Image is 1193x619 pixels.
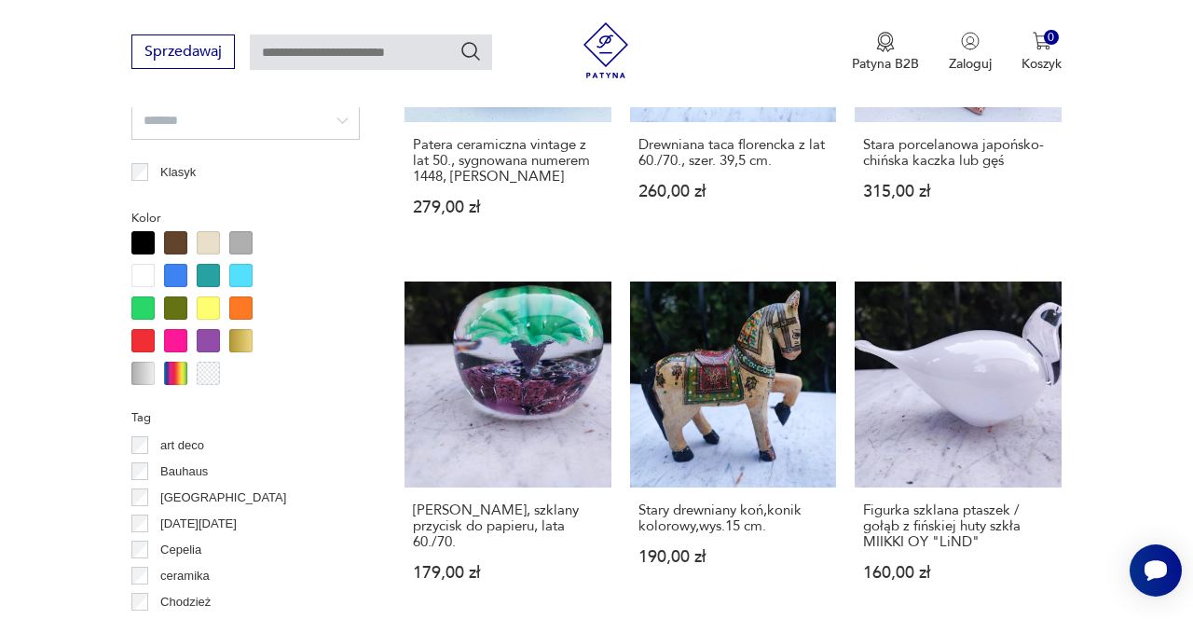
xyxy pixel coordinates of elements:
button: Szukaj [459,40,482,62]
p: Chodzież [160,592,211,612]
button: Patyna B2B [852,32,919,73]
div: 0 [1044,30,1060,46]
p: Bauhaus [160,461,208,482]
p: [DATE][DATE] [160,514,237,534]
p: 315,00 zł [863,184,1053,199]
p: Patyna B2B [852,55,919,73]
a: Ikona medaluPatyna B2B [852,32,919,73]
p: 160,00 zł [863,565,1053,581]
p: Klasyk [160,162,196,183]
a: Stary drewniany koń,konik kolorowy,wys.15 cm.Stary drewniany koń,konik kolorowy,wys.15 cm.190,00 zł [630,282,837,618]
a: Figurka szklana ptaszek / gołąb z fińskiej huty szkła MIIKKI OY "LiND"Figurka szklana ptaszek / g... [855,282,1062,618]
a: Murano, szklany przycisk do papieru, lata 60./70.[PERSON_NAME], szklany przycisk do papieru, lata... [405,282,611,618]
h3: Drewniana taca florencka z lat 60./70., szer. 39,5 cm. [638,137,829,169]
p: [GEOGRAPHIC_DATA] [160,488,286,508]
p: Zaloguj [949,55,992,73]
iframe: Smartsupp widget button [1130,544,1182,597]
img: Patyna - sklep z meblami i dekoracjami vintage [578,22,634,78]
p: Kolor [131,208,360,228]
p: 179,00 zł [413,565,603,581]
h3: [PERSON_NAME], szklany przycisk do papieru, lata 60./70. [413,502,603,550]
img: Ikonka użytkownika [961,32,980,50]
button: Sprzedawaj [131,34,235,69]
img: Ikona medalu [876,32,895,52]
button: Zaloguj [949,32,992,73]
p: 190,00 zł [638,549,829,565]
h3: Stary drewniany koń,konik kolorowy,wys.15 cm. [638,502,829,534]
p: 260,00 zł [638,184,829,199]
p: Cepelia [160,540,201,560]
a: Sprzedawaj [131,47,235,60]
p: ceramika [160,566,210,586]
p: Koszyk [1022,55,1062,73]
h3: Patera ceramiczna vintage z lat 50., sygnowana numerem 1448, [PERSON_NAME] [413,137,603,185]
p: art deco [160,435,204,456]
p: 279,00 zł [413,199,603,215]
img: Ikona koszyka [1033,32,1051,50]
h3: Figurka szklana ptaszek / gołąb z fińskiej huty szkła MIIKKI OY "LiND" [863,502,1053,550]
button: 0Koszyk [1022,32,1062,73]
p: Tag [131,407,360,428]
h3: Stara porcelanowa japońsko-chińska kaczka lub gęś [863,137,1053,169]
